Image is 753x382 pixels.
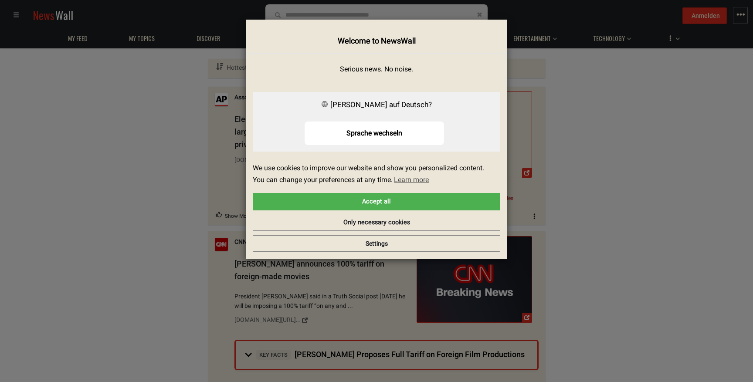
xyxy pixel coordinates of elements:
div: cookieconsent [253,163,500,231]
button: Sprache wechseln [305,122,444,145]
a: deny cookies [253,215,500,231]
div: [PERSON_NAME] auf Deutsch? [253,98,500,111]
p: Serious news. No noise. [253,64,500,74]
a: learn more about cookies [393,173,430,186]
button: Settings [253,235,500,252]
a: allow cookies [253,193,500,210]
span: We use cookies to improve our website and show you personalized content. You can change your pref... [253,163,493,186]
h4: Welcome to NewsWall [253,35,500,47]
